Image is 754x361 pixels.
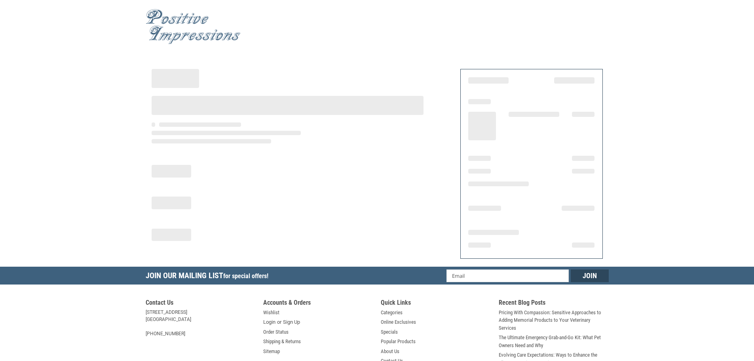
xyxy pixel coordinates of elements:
h5: Contact Us [146,299,256,309]
h5: Quick Links [381,299,491,309]
a: Order Status [263,328,289,336]
a: Online Exclusives [381,318,416,326]
input: Join [571,269,609,282]
a: Specials [381,328,398,336]
a: Popular Products [381,338,416,346]
h5: Accounts & Orders [263,299,373,309]
a: About Us [381,348,399,355]
img: Positive Impressions [146,9,241,44]
address: [STREET_ADDRESS] [GEOGRAPHIC_DATA] [PHONE_NUMBER] [146,309,256,337]
a: The Ultimate Emergency Grab-and-Go Kit: What Pet Owners Need and Why [499,334,609,349]
h5: Recent Blog Posts [499,299,609,309]
input: Email [446,269,569,282]
a: Sign Up [283,318,300,326]
a: Sitemap [263,348,280,355]
a: Login [263,318,275,326]
a: Shipping & Returns [263,338,301,346]
span: or [272,318,286,326]
a: Categories [381,309,403,317]
a: Wishlist [263,309,279,317]
a: Pricing With Compassion: Sensitive Approaches to Adding Memorial Products to Your Veterinary Serv... [499,309,609,332]
span: for special offers! [223,272,268,280]
h5: Join Our Mailing List [146,267,272,287]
